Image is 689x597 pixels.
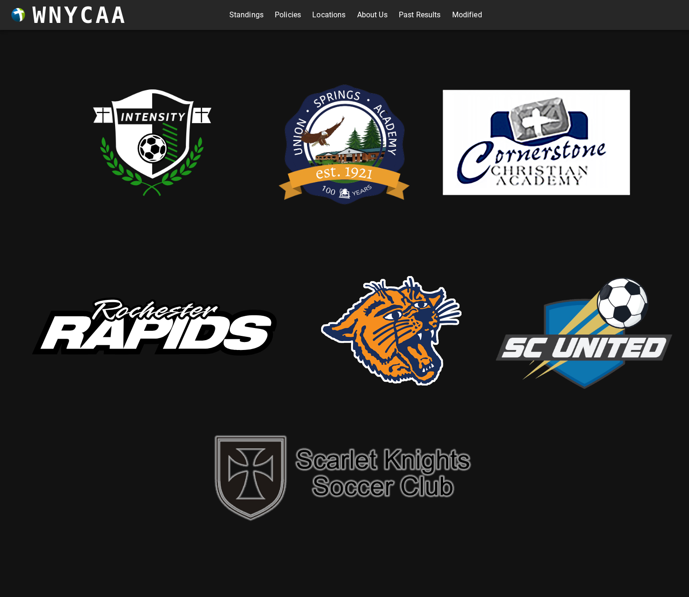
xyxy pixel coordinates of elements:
a: Modified [452,7,482,22]
img: cornerstone.png [443,90,630,195]
img: sk.png [204,426,485,527]
a: Policies [275,7,301,22]
a: Past Results [399,7,441,22]
img: scUnited.png [490,267,677,395]
img: wnycaaBall.png [11,8,25,22]
img: rsd.png [321,276,462,386]
h3: WNYCAA [32,2,127,28]
img: intensity.png [59,49,246,236]
a: About Us [357,7,388,22]
img: usa.png [274,70,415,215]
a: Standings [229,7,264,22]
a: Locations [312,7,345,22]
img: rapids.svg [12,279,293,383]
